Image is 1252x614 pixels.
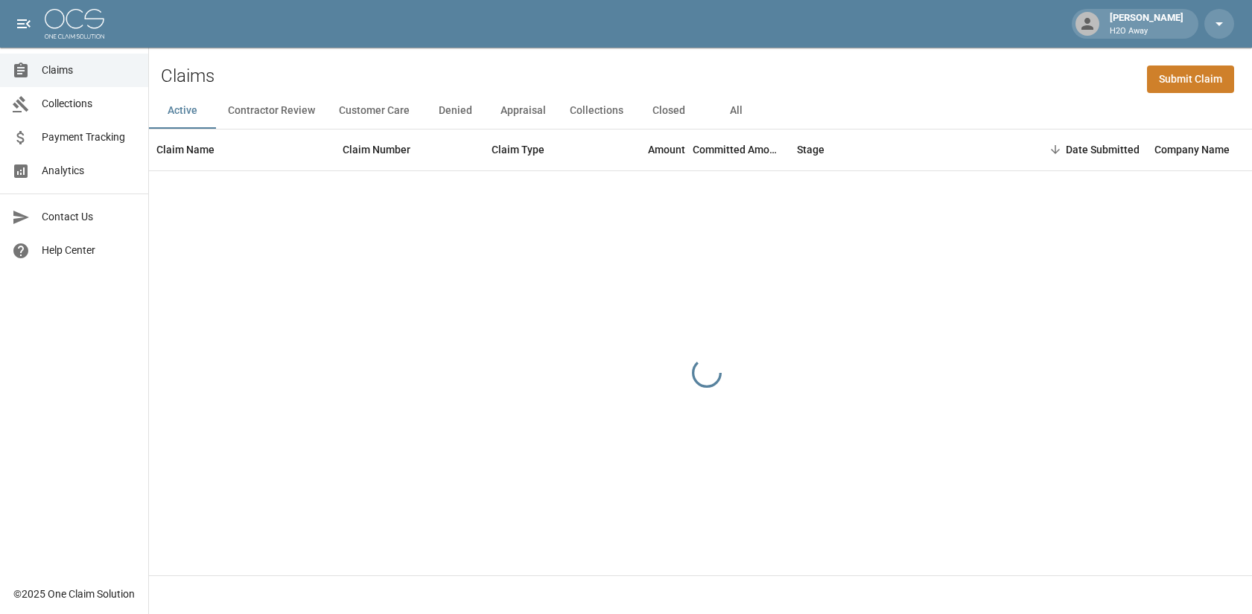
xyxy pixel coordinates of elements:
[149,129,335,170] div: Claim Name
[42,96,136,112] span: Collections
[42,63,136,78] span: Claims
[343,129,410,170] div: Claim Number
[693,129,782,170] div: Committed Amount
[1147,65,1234,93] a: Submit Claim
[161,65,215,87] h2: Claims
[45,9,104,39] img: ocs-logo-white-transparent.png
[13,586,135,601] div: © 2025 One Claim Solution
[596,129,693,170] div: Amount
[327,93,422,129] button: Customer Care
[1045,139,1066,160] button: Sort
[702,93,769,129] button: All
[492,129,544,170] div: Claim Type
[1154,129,1230,170] div: Company Name
[149,93,1252,129] div: dynamic tabs
[335,129,484,170] div: Claim Number
[1013,129,1147,170] div: Date Submitted
[1110,25,1183,38] p: H2O Away
[789,129,1013,170] div: Stage
[1066,129,1140,170] div: Date Submitted
[797,129,824,170] div: Stage
[156,129,215,170] div: Claim Name
[648,129,685,170] div: Amount
[693,129,789,170] div: Committed Amount
[42,129,136,145] span: Payment Tracking
[422,93,489,129] button: Denied
[42,163,136,179] span: Analytics
[484,129,596,170] div: Claim Type
[216,93,327,129] button: Contractor Review
[42,243,136,258] span: Help Center
[558,93,635,129] button: Collections
[1104,10,1189,37] div: [PERSON_NAME]
[635,93,702,129] button: Closed
[489,93,558,129] button: Appraisal
[9,9,39,39] button: open drawer
[149,93,216,129] button: Active
[42,209,136,225] span: Contact Us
